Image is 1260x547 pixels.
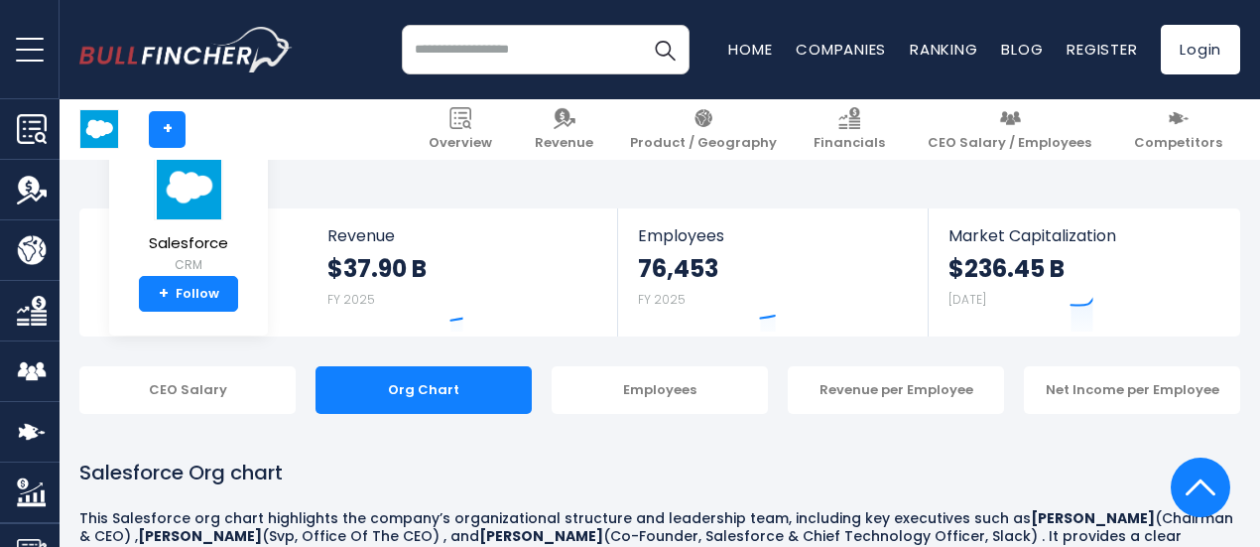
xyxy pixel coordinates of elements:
[916,99,1103,160] a: CEO Salary / Employees
[638,253,718,284] strong: 76,453
[928,135,1091,152] span: CEO Salary / Employees
[315,366,532,414] div: Org Chart
[796,39,886,60] a: Companies
[154,154,223,220] img: CRM logo
[1134,135,1222,152] span: Competitors
[640,25,690,74] button: Search
[535,135,593,152] span: Revenue
[80,110,118,148] img: CRM logo
[149,256,228,274] small: CRM
[1067,39,1137,60] a: Register
[79,366,296,414] div: CEO Salary
[79,27,293,72] img: bullfincher logo
[327,291,375,308] small: FY 2025
[948,226,1218,245] span: Market Capitalization
[479,526,603,546] b: [PERSON_NAME]
[910,39,977,60] a: Ranking
[139,276,238,312] a: +Follow
[1122,99,1234,160] a: Competitors
[1031,508,1155,528] b: [PERSON_NAME]
[948,253,1065,284] strong: $236.45 B
[327,253,427,284] strong: $37.90 B
[638,291,686,308] small: FY 2025
[308,208,618,337] a: Revenue $37.90 B FY 2025
[1024,366,1240,414] div: Net Income per Employee
[327,226,598,245] span: Revenue
[728,39,772,60] a: Home
[523,99,605,160] a: Revenue
[148,153,229,277] a: Salesforce CRM
[630,135,777,152] span: Product / Geography
[638,226,907,245] span: Employees
[618,208,927,337] a: Employees 76,453 FY 2025
[814,135,885,152] span: Financials
[802,99,897,160] a: Financials
[79,458,1240,487] h1: Salesforce Org chart
[1161,25,1240,74] a: Login
[149,111,186,148] a: +
[788,366,1004,414] div: Revenue per Employee
[948,291,986,308] small: [DATE]
[149,235,228,252] span: Salesforce
[159,285,169,303] strong: +
[138,526,262,546] b: [PERSON_NAME]
[429,135,492,152] span: Overview
[79,27,293,72] a: Go to homepage
[618,99,789,160] a: Product / Geography
[929,208,1238,337] a: Market Capitalization $236.45 B [DATE]
[552,366,768,414] div: Employees
[1001,39,1043,60] a: Blog
[417,99,504,160] a: Overview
